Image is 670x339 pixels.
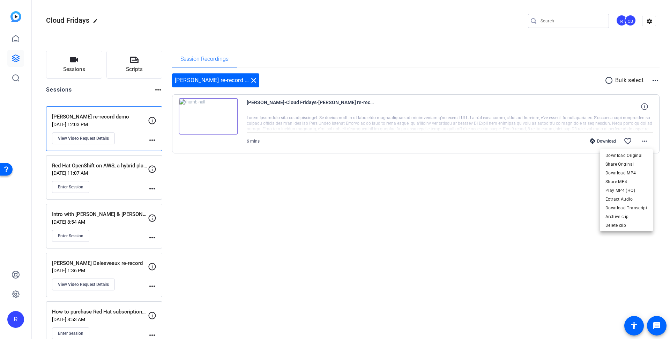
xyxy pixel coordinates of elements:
span: Delete clip [605,221,647,229]
span: Download Original [605,151,647,159]
span: Share MP4 [605,177,647,186]
span: Share Original [605,160,647,168]
span: Archive clip [605,212,647,221]
span: Download MP4 [605,168,647,177]
span: Download Transcript [605,203,647,212]
span: Play MP4 (HQ) [605,186,647,194]
span: Extract Audio [605,195,647,203]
